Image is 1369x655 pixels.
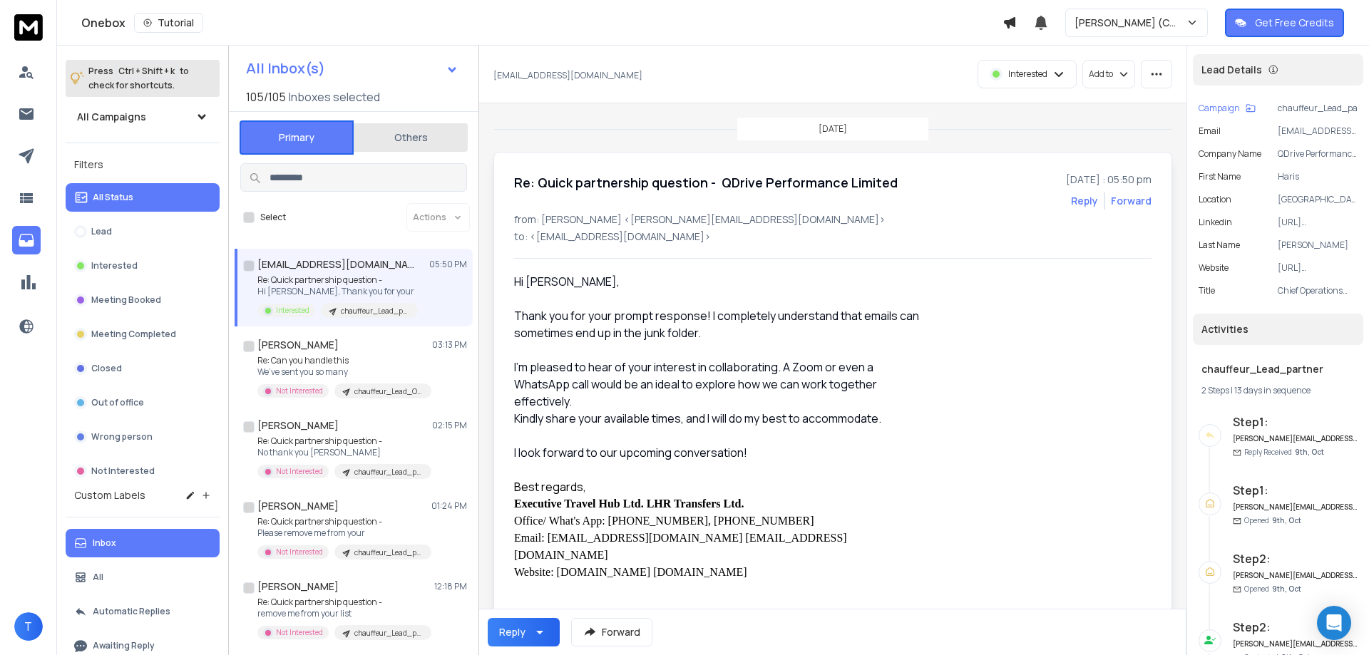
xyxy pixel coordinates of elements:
p: 01:24 PM [431,500,467,512]
p: [DATE] : 05:50 pm [1066,172,1152,187]
span: Email: [EMAIL_ADDRESS][DOMAIN_NAME] [EMAIL_ADDRESS][DOMAIN_NAME] [514,532,847,561]
p: Please remove me from your [257,527,429,539]
button: Not Interested [66,457,220,485]
h3: Inboxes selected [289,88,380,105]
p: 03:13 PM [432,339,467,351]
button: All Campaigns [66,103,220,131]
p: Not Interested [276,627,323,638]
p: chauffeur_Lead_partner [354,467,423,478]
p: Interested [1008,68,1047,80]
button: Get Free Credits [1225,9,1344,37]
h6: Step 1 : [1233,482,1358,499]
p: Campaign [1199,103,1240,114]
h6: Step 2 : [1233,619,1358,636]
p: Chief Operations Officer | Founder [1278,285,1358,296]
p: Interested [276,305,309,316]
button: All Inbox(s) [235,54,470,83]
button: Closed [66,354,220,383]
label: Select [260,212,286,223]
p: Not Interested [276,547,323,557]
p: Company Name [1199,148,1261,160]
button: Reply [1071,194,1098,208]
p: First Name [1199,171,1241,182]
h1: [EMAIL_ADDRESS][DOMAIN_NAME] [257,257,414,272]
button: Campaign [1199,103,1256,114]
p: Haris [1278,171,1358,182]
p: location [1199,194,1231,205]
h6: [PERSON_NAME][EMAIL_ADDRESS][DOMAIN_NAME] [1233,639,1358,649]
p: [URL][DOMAIN_NAME][PERSON_NAME] [1278,217,1358,228]
p: Opened [1244,515,1301,526]
p: Wrong person [91,431,153,443]
p: Automatic Replies [93,606,170,617]
div: Kindly share your available times, and I will do my best to accommodate. I look forward to our up... [514,410,930,478]
p: QDrive Performance Limited [1278,148,1358,160]
div: Open Intercom Messenger [1317,606,1351,640]
p: Awaiting Reply [93,640,155,651]
p: Add to [1089,68,1113,80]
p: chauffeur_Lead_Offer_USA_valid [354,386,423,397]
span: 13 days in sequence [1234,384,1311,396]
p: Not Interested [276,386,323,396]
button: T [14,612,43,641]
button: All Status [66,183,220,212]
button: Automatic Replies [66,597,220,626]
span: 2 Steps [1201,384,1229,396]
span: Website: [DOMAIN_NAME] [DOMAIN_NAME] [514,566,747,578]
div: | [1201,385,1355,396]
p: Lead [91,226,112,237]
h1: chauffeur_Lead_partner [1201,362,1355,376]
button: Lead [66,217,220,246]
h6: [PERSON_NAME][EMAIL_ADDRESS][DOMAIN_NAME] [1233,433,1358,444]
p: Re: Can you handle this [257,355,429,366]
p: [EMAIL_ADDRESS][DOMAIN_NAME] [1278,125,1358,137]
p: Reply Received [1244,447,1324,458]
p: Re: Quick partnership question - [257,274,418,286]
p: Out of office [91,397,144,408]
p: [URL][DOMAIN_NAME] [1278,262,1358,274]
p: All [93,572,103,583]
p: Meeting Booked [91,294,161,306]
p: Closed [91,363,122,374]
p: Re: Quick partnership question - [257,435,429,447]
button: Tutorial [134,13,203,33]
p: [DATE] [819,123,847,135]
p: Meeting Completed [91,329,176,340]
button: Wrong person [66,423,220,451]
div: Activities [1193,314,1363,345]
p: title [1199,285,1215,296]
button: Meeting Completed [66,320,220,349]
button: Others [354,122,468,153]
h1: Re: Quick partnership question - QDrive Performance Limited [514,172,898,192]
p: Email [1199,125,1221,137]
h1: All Inbox(s) [246,61,325,76]
div: Hi [PERSON_NAME], Thank you for your prompt response! I completely understand that emails can som... [514,273,930,410]
div: Onebox [81,13,1003,33]
p: Get Free Credits [1255,16,1334,30]
p: chauffeur_Lead_partner [341,306,409,316]
p: Not Interested [91,465,155,477]
p: No thank you [PERSON_NAME] [257,447,429,458]
p: from: [PERSON_NAME] <[PERSON_NAME][EMAIL_ADDRESS][DOMAIN_NAME]> [514,212,1152,227]
p: remove me from your list [257,608,429,619]
p: 05:50 PM [429,259,467,270]
button: Reply [488,618,560,646]
button: Interested [66,252,220,280]
span: Best regards, [514,479,586,495]
p: We’ve sent you so many [257,366,429,378]
h1: [PERSON_NAME] [257,338,339,352]
p: Re: Quick partnership question - [257,597,429,608]
button: Inbox [66,529,220,557]
h3: Filters [66,155,220,175]
h6: [PERSON_NAME][EMAIL_ADDRESS][DOMAIN_NAME] [1233,502,1358,512]
p: chauffeur_Lead_partner [354,547,423,558]
button: All [66,563,220,592]
p: website [1199,262,1229,274]
button: Forward [571,618,652,646]
p: [GEOGRAPHIC_DATA], [GEOGRAPHIC_DATA] [1278,194,1358,205]
h6: Step 1 : [1233,413,1358,430]
p: 02:15 PM [432,420,467,431]
p: Interested [91,260,138,272]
